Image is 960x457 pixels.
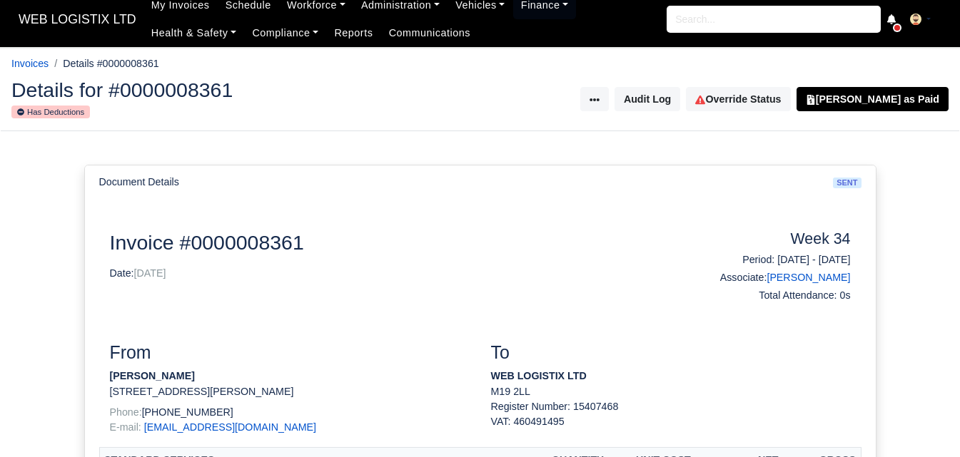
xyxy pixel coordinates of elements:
[833,178,861,188] span: sent
[11,5,143,34] span: WEB LOGISTIX LTD
[49,56,159,72] li: Details #0000008361
[144,421,316,433] a: [EMAIL_ADDRESS][DOMAIN_NAME]
[110,384,470,399] p: [STREET_ADDRESS][PERSON_NAME]
[11,58,49,69] a: Invoices
[110,342,470,364] h3: From
[110,405,470,420] p: [PHONE_NUMBER]
[491,342,851,364] h3: To
[381,19,479,47] a: Communications
[686,87,790,111] a: Override Status
[110,421,141,433] span: E-mail:
[326,19,380,47] a: Reports
[11,106,90,118] small: Has Deductions
[703,292,960,457] iframe: Chat Widget
[767,272,850,283] a: [PERSON_NAME]
[244,19,326,47] a: Compliance
[99,176,179,188] h6: Document Details
[110,406,142,418] span: Phone:
[143,19,245,47] a: Health & Safety
[480,399,862,430] div: Register Number: 15407468
[682,230,851,249] h4: Week 34
[682,272,851,284] h6: Associate:
[797,87,949,111] button: [PERSON_NAME] as Paid
[110,230,660,255] h2: Invoice #0000008361
[682,254,851,266] h6: Period: [DATE] - [DATE]
[11,6,143,34] a: WEB LOGISTIX LTD
[615,87,680,111] button: Audit Log
[491,384,851,399] p: M19 2LL
[134,267,166,279] span: [DATE]
[667,6,881,33] input: Search...
[491,370,587,381] strong: WEB LOGISTIX LTD
[110,266,660,281] p: Date:
[491,414,851,429] div: VAT: 460491495
[682,289,851,302] h6: Total Attendance: 0s
[110,370,195,381] strong: [PERSON_NAME]
[11,80,470,100] h2: Details for #0000008361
